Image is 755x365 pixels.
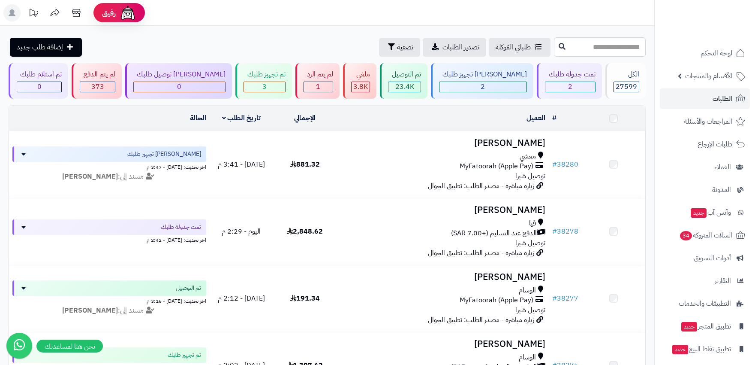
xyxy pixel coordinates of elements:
[80,82,114,92] div: 373
[604,63,647,99] a: الكل27599
[287,226,323,237] span: 2,848.62
[7,63,70,99] a: تم استلام طلبك 0
[698,138,732,150] span: طلبات الإرجاع
[545,82,595,92] div: 2
[671,343,731,355] span: تطبيق نقاط البيع
[70,63,123,99] a: لم يتم الدفع 373
[451,228,537,238] span: الدفع عند التسليم (+7.00 SAR)
[691,208,707,218] span: جديد
[340,205,545,215] h3: [PERSON_NAME]
[161,223,201,231] span: تمت جدولة طلبك
[102,8,116,18] span: رفيق
[428,248,534,258] span: زيارة مباشرة - مصدر الطلب: تطبيق الجوال
[80,70,115,79] div: لم يتم الدفع
[17,70,62,79] div: تم استلام طلبك
[91,82,104,92] span: 373
[222,226,261,237] span: اليوم - 2:29 م
[712,184,731,196] span: المدونة
[127,150,201,158] span: [PERSON_NAME] تجهيز طلبك
[222,113,261,123] a: تاريخ الطلب
[428,181,534,191] span: زيارة مباشرة - مصدر الطلب: تطبيق الجوال
[341,63,378,99] a: ملغي 3.8K
[439,82,526,92] div: 2
[526,113,545,123] a: العميل
[351,70,370,79] div: ملغي
[552,159,557,170] span: #
[10,38,82,57] a: إضافة طلب جديد
[714,161,731,173] span: العملاء
[176,284,201,292] span: تم التوصيل
[262,82,267,92] span: 3
[515,305,545,315] span: توصيل شبرا
[713,93,732,105] span: الطلبات
[388,70,421,79] div: تم التوصيل
[715,275,731,287] span: التقارير
[290,293,320,304] span: 191.34
[340,339,545,349] h3: [PERSON_NAME]
[316,82,320,92] span: 1
[489,38,550,57] a: طلباتي المُوكلة
[552,293,557,304] span: #
[660,157,750,177] a: العملاء
[379,38,420,57] button: تصفية
[6,306,213,316] div: مسند إلى:
[535,63,603,99] a: تمت جدولة طلبك 2
[340,138,545,148] h3: [PERSON_NAME]
[552,226,578,237] a: #38278
[62,171,118,182] strong: [PERSON_NAME]
[133,70,226,79] div: [PERSON_NAME] توصيل طلبك
[660,339,750,359] a: تطبيق نقاط البيعجديد
[442,42,479,52] span: تصدير الطلبات
[190,113,206,123] a: الحالة
[12,162,206,171] div: اخر تحديث: [DATE] - 3:47 م
[397,42,413,52] span: تصفية
[519,353,536,362] span: الوسام
[423,38,486,57] a: تصدير الطلبات
[520,152,536,161] span: معشي
[529,219,536,228] span: قيا
[218,293,265,304] span: [DATE] - 2:12 م
[568,82,572,92] span: 2
[352,82,370,92] div: 3832
[552,159,578,170] a: #38280
[552,226,557,237] span: #
[304,82,333,92] div: 1
[388,82,420,92] div: 23386
[17,82,61,92] div: 0
[12,296,206,305] div: اخر تحديث: [DATE] - 3:16 م
[672,345,688,354] span: جديد
[168,351,201,359] span: تم تجهيز طلبك
[304,70,333,79] div: لم يتم الرد
[37,82,42,92] span: 0
[690,207,731,219] span: وآتس آب
[429,63,535,99] a: [PERSON_NAME] تجهيز طلبك 2
[701,47,732,59] span: لوحة التحكم
[515,171,545,181] span: توصيل شبرا
[481,82,485,92] span: 2
[294,113,316,123] a: الإجمالي
[660,293,750,314] a: التطبيقات والخدمات
[177,82,181,92] span: 0
[23,4,44,24] a: تحديثات المنصة
[660,179,750,200] a: المدونة
[6,172,213,182] div: مسند إلى:
[545,70,595,79] div: تمت جدولة طلبك
[694,252,731,264] span: أدوات التسويق
[685,70,732,82] span: الأقسام والمنتجات
[353,82,368,92] span: 3.8K
[660,271,750,291] a: التقارير
[496,42,531,52] span: طلباتي المُوكلة
[660,225,750,246] a: السلات المتروكة34
[681,322,697,332] span: جديد
[395,82,414,92] span: 23.4K
[660,202,750,223] a: وآتس آبجديد
[294,63,341,99] a: لم يتم الرد 1
[679,229,732,241] span: السلات المتروكة
[679,298,731,310] span: التطبيقات والخدمات
[660,111,750,132] a: المراجعات والأسئلة
[680,320,731,332] span: تطبيق المتجر
[428,315,534,325] span: زيارة مباشرة - مصدر الطلب: تطبيق الجوال
[439,70,527,79] div: [PERSON_NAME] تجهيز طلبك
[697,24,747,42] img: logo-2.png
[123,63,234,99] a: [PERSON_NAME] توصيل طلبك 0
